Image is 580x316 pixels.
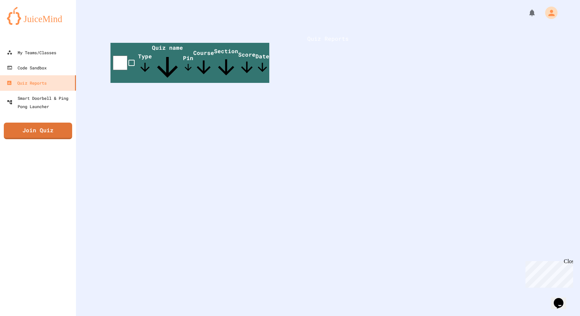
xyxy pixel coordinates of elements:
iframe: chat widget [551,288,573,309]
div: Code Sandbox [7,64,47,72]
a: Join Quiz [4,123,72,139]
span: Type [138,52,152,74]
span: Quiz name [152,44,183,83]
div: Chat with us now!Close [3,3,48,44]
div: My Teams/Classes [7,48,56,57]
span: Score [238,51,255,76]
span: Course [193,49,214,78]
input: select all desserts [113,56,127,70]
div: Smart Doorbell & Ping Pong Launcher [7,94,73,111]
span: Pin [183,54,193,73]
iframe: chat widget [523,258,573,288]
img: logo-orange.svg [7,7,69,25]
span: Section [214,47,238,79]
span: Date [255,52,269,74]
div: Quiz Reports [7,79,47,87]
div: My Account [538,5,559,21]
h1: Quiz Reports [110,35,545,43]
